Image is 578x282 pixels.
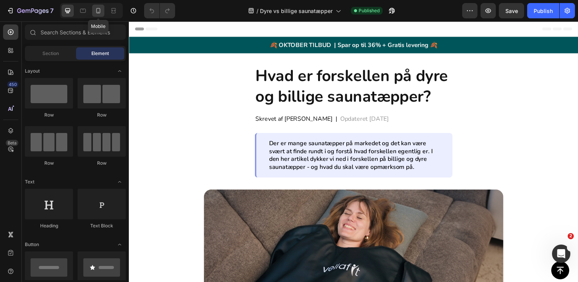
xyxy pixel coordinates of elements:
[257,7,258,15] span: /
[128,45,330,88] h2: Hvad er forskellen på dyre og billige saunatæpper?
[359,7,380,14] span: Published
[129,21,578,282] iframe: Design area
[114,65,126,77] span: Toggle open
[534,7,553,15] div: Publish
[216,95,265,104] p: Opdateret [DATE]
[25,68,40,75] span: Layout
[114,238,126,251] span: Toggle open
[25,160,73,167] div: Row
[25,222,73,229] div: Heading
[25,24,126,40] input: Search Sections & Elements
[499,3,524,18] button: Save
[25,178,34,185] span: Text
[78,112,126,118] div: Row
[7,81,18,88] div: 450
[527,3,559,18] button: Publish
[6,140,18,146] div: Beta
[568,233,574,239] span: 2
[114,176,126,188] span: Toggle open
[91,50,109,57] span: Element
[25,112,73,118] div: Row
[78,222,126,229] div: Text Block
[78,160,126,167] div: Row
[3,3,57,18] button: 7
[25,241,39,248] span: Button
[129,95,208,104] p: Skrevet af [PERSON_NAME]
[144,3,175,18] div: Undo/Redo
[143,121,317,152] p: Der er mange saunatæpper på markedet og det kan være svært at finde rundt i og forstå hvad forske...
[1,19,458,29] p: 🍂 OKTOBER TILBUD | Spar op til 36% + Gratis levering 🍂
[552,245,570,263] iframe: Intercom live chat
[42,50,59,57] span: Section
[211,95,213,104] p: |
[50,6,54,15] p: 7
[505,8,518,14] span: Save
[260,7,333,15] span: Dyre vs billige saunatæpper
